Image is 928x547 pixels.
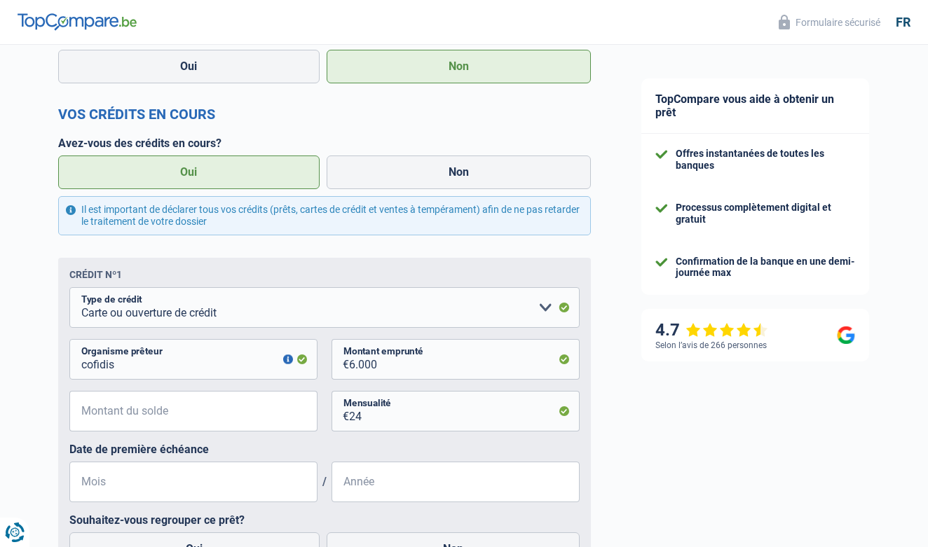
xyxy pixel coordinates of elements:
div: Selon l’avis de 266 personnes [655,340,767,350]
label: Oui [58,50,320,83]
div: fr [896,15,910,30]
div: Processus complètement digital et gratuit [676,202,855,226]
div: Confirmation de la banque en une demi-journée max [676,256,855,279]
div: Il est important de déclarer tous vos crédits (prêts, cartes de crédit et ventes à tempérament) a... [58,196,591,235]
label: Non [327,155,592,189]
span: € [69,391,87,431]
label: Avez-vous des crédits en cours? [58,137,591,150]
label: Non [327,50,592,83]
div: 4.7 [655,320,768,340]
span: € [332,391,349,431]
label: Date de première échéance [69,443,580,456]
div: Crédit nº1 [69,269,122,280]
button: Formulaire sécurisé [770,11,889,34]
span: € [332,339,349,380]
input: MM [69,462,318,502]
div: Offres instantanées de toutes les banques [676,148,855,172]
span: / [318,475,332,488]
label: Oui [58,155,320,189]
input: AAAA [332,462,580,502]
div: TopCompare vous aide à obtenir un prêt [641,78,869,134]
label: Souhaitez-vous regrouper ce prêt? [69,513,580,527]
img: TopCompare Logo [18,13,137,30]
h2: Vos crédits en cours [58,106,591,123]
